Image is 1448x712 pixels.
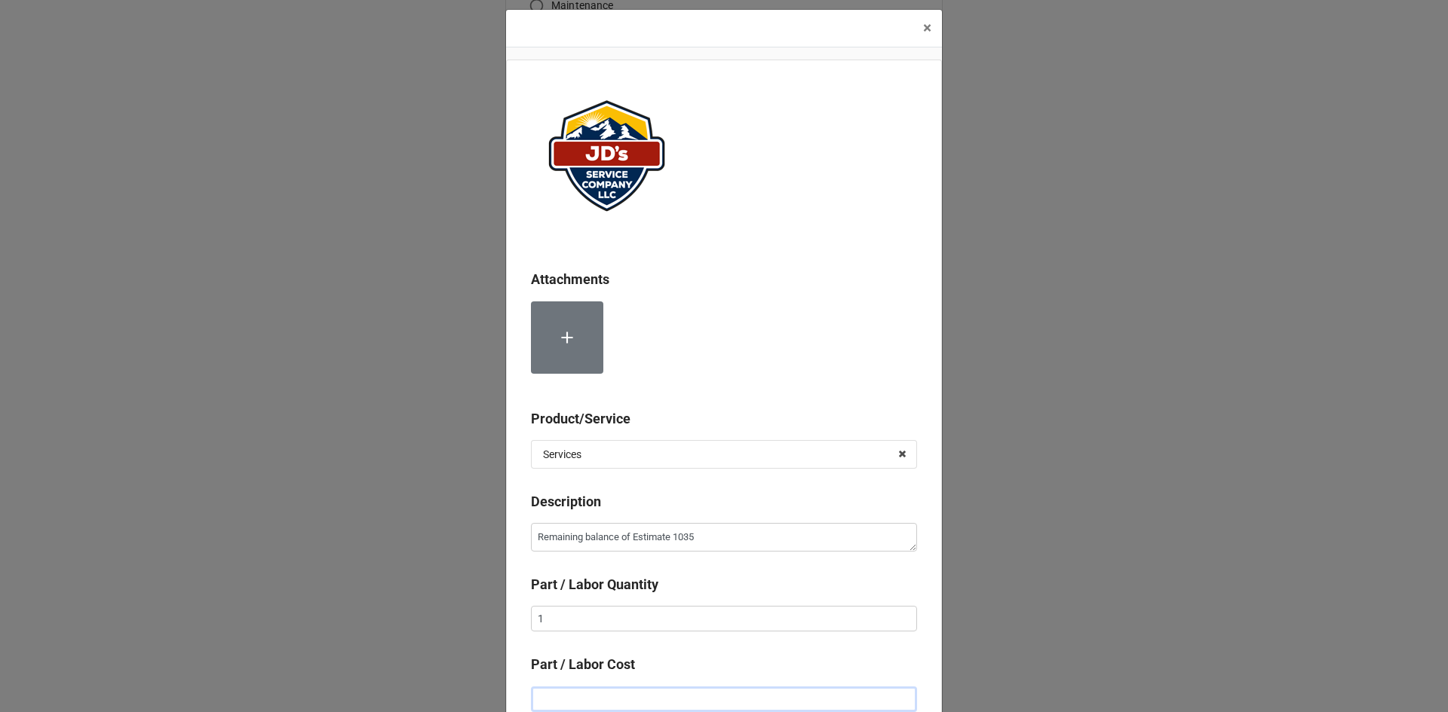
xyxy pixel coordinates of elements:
[543,449,581,460] div: Services
[531,574,658,595] label: Part / Labor Quantity
[531,269,609,290] label: Attachments
[531,84,682,228] img: ePqffAuANl%2FJDServiceCoLogo_website.png
[531,523,917,552] textarea: Remaining balance of Estimate 1035
[923,19,931,37] span: ×
[531,654,635,675] label: Part / Labor Cost
[531,408,630,429] label: Product/Service
[531,491,601,512] label: Description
